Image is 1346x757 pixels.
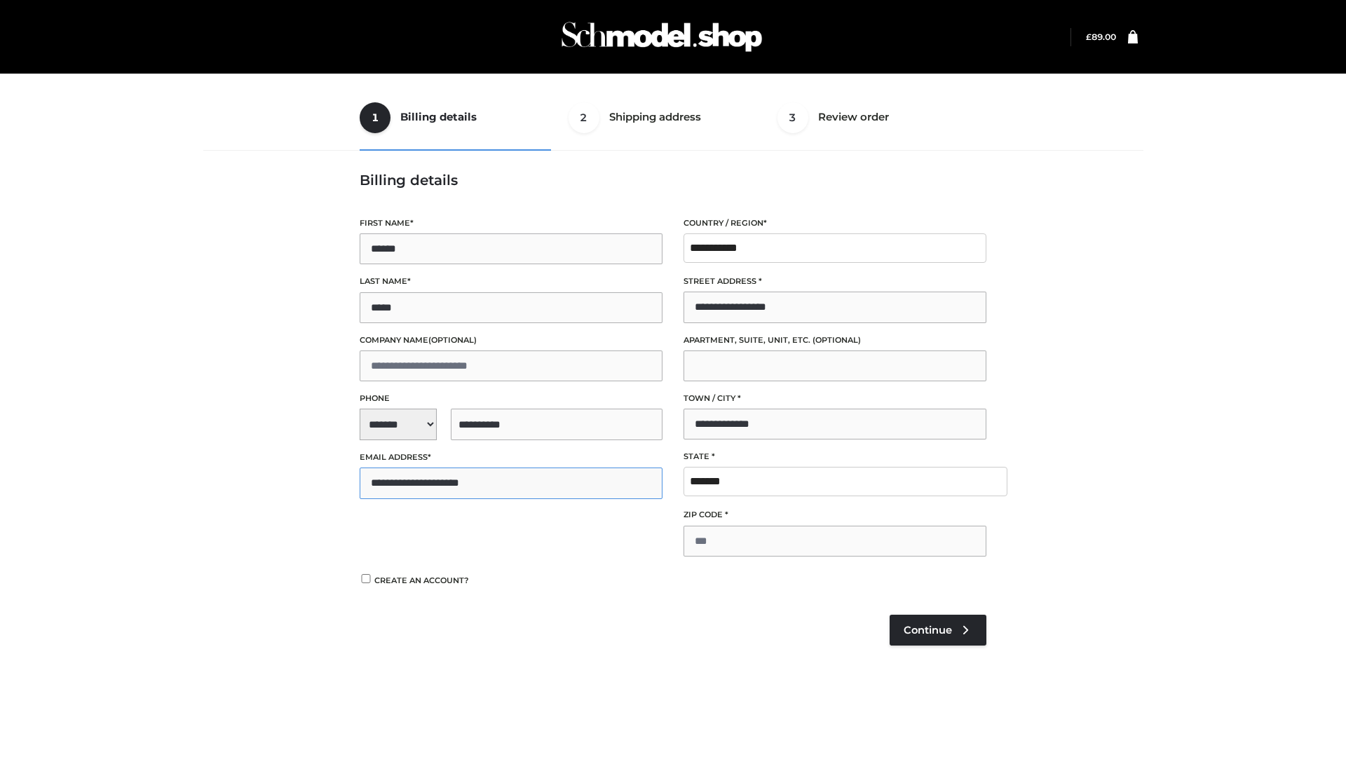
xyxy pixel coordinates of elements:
label: Street address [684,275,986,288]
label: Email address [360,451,662,464]
span: Continue [904,624,952,636]
span: (optional) [428,335,477,345]
span: £ [1086,32,1092,42]
label: First name [360,217,662,230]
label: Phone [360,392,662,405]
label: Apartment, suite, unit, etc. [684,334,986,347]
label: Country / Region [684,217,986,230]
label: State [684,450,986,463]
img: Schmodel Admin 964 [557,9,767,64]
span: Create an account? [374,575,469,585]
a: £89.00 [1086,32,1116,42]
label: Town / City [684,392,986,405]
h3: Billing details [360,172,986,189]
input: Create an account? [360,574,372,583]
a: Continue [890,615,986,646]
label: Company name [360,334,662,347]
label: Last name [360,275,662,288]
bdi: 89.00 [1086,32,1116,42]
span: (optional) [813,335,861,345]
label: ZIP Code [684,508,986,521]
